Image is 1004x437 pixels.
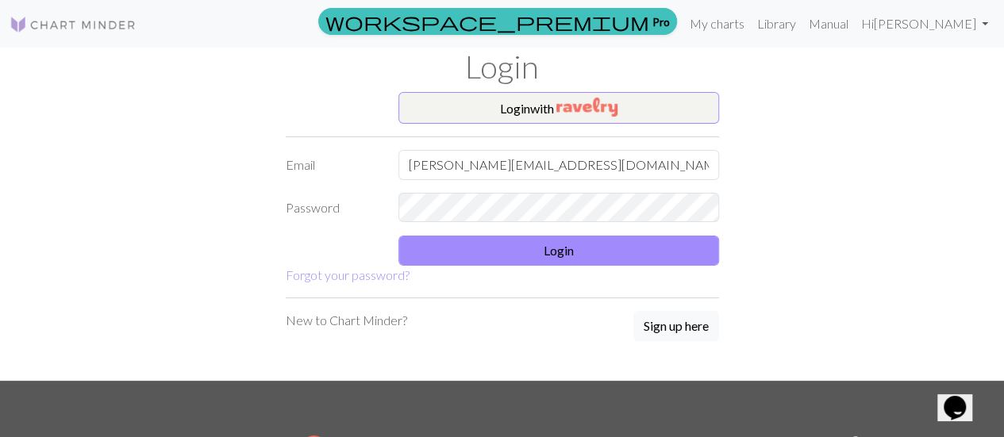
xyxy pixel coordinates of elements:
button: Login [398,236,719,266]
p: New to Chart Minder? [286,311,407,330]
a: Hi[PERSON_NAME] [855,8,994,40]
img: Logo [10,15,137,34]
a: Sign up here [633,311,719,343]
a: Pro [318,8,677,35]
a: Manual [802,8,855,40]
a: Library [751,8,802,40]
a: Forgot your password? [286,267,410,282]
h1: Login [50,48,955,86]
button: Sign up here [633,311,719,341]
label: Password [276,193,390,223]
img: Ravelry [556,98,617,117]
a: My charts [683,8,751,40]
iframe: chat widget [937,374,988,421]
label: Email [276,150,390,180]
button: Loginwith [398,92,719,124]
span: workspace_premium [325,10,649,33]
